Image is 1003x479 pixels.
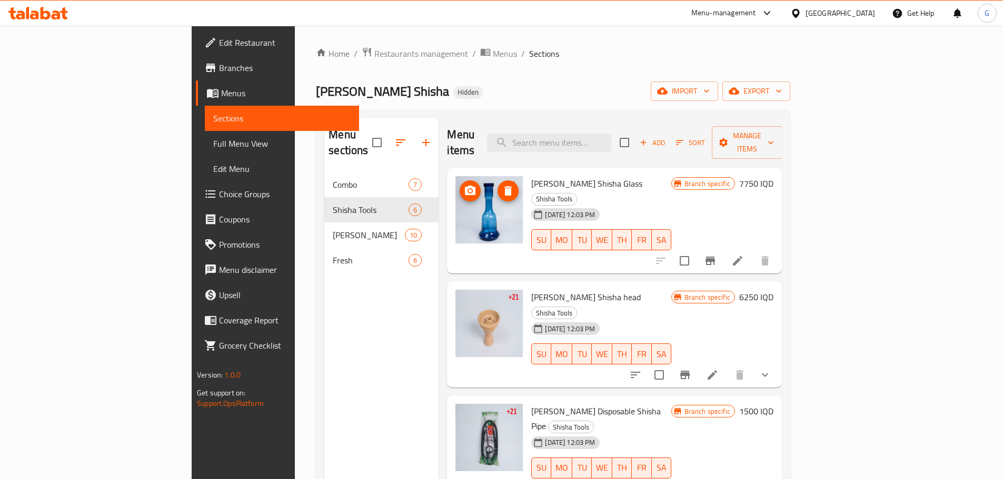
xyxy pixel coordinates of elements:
[555,460,568,475] span: MO
[196,308,359,333] a: Coverage Report
[480,47,517,60] a: Menus
[617,346,628,362] span: TH
[333,178,409,191] span: Combo
[366,131,388,154] span: Select all sections
[656,346,667,362] span: SA
[213,112,351,125] span: Sections
[656,232,667,248] span: SA
[219,213,351,226] span: Coupons
[224,368,241,382] span: 1.0.0
[536,346,547,362] span: SU
[197,368,223,382] span: Version:
[572,343,592,364] button: TU
[409,203,422,216] div: items
[592,229,612,250] button: WE
[551,343,572,364] button: MO
[648,364,670,386] span: Select to update
[196,181,359,207] a: Choice Groups
[551,457,572,478] button: MO
[205,106,359,131] a: Sections
[536,232,547,248] span: SU
[219,238,351,251] span: Promotions
[529,47,559,60] span: Sections
[219,263,351,276] span: Menu disclaimer
[617,232,628,248] span: TH
[577,460,588,475] span: TU
[196,257,359,282] a: Menu disclaimer
[613,131,635,154] span: Select section
[324,168,439,277] nav: Menu sections
[531,289,641,305] span: [PERSON_NAME] Shisha head
[455,290,523,357] img: Coco Cavalli Shisha head
[472,47,476,60] li: /
[548,421,594,433] div: Shisha Tools
[541,437,599,447] span: [DATE] 12:03 PM
[453,88,483,97] span: Hidden
[213,162,351,175] span: Edit Menu
[720,129,774,156] span: Manage items
[612,343,632,364] button: TH
[659,85,710,98] span: import
[596,460,608,475] span: WE
[531,343,551,364] button: SU
[612,457,632,478] button: TH
[706,369,719,381] a: Edit menu item
[409,256,421,266] span: 6
[652,229,671,250] button: SA
[623,362,648,388] button: sort-choices
[731,254,744,267] a: Edit menu item
[205,156,359,181] a: Edit Menu
[577,232,588,248] span: TU
[532,193,577,205] span: Shisha Tools
[632,343,651,364] button: FR
[219,36,351,49] span: Edit Restaurant
[453,86,483,99] div: Hidden
[551,229,572,250] button: MO
[316,47,790,60] nav: breadcrumb
[673,250,696,272] span: Select to update
[669,135,712,151] span: Sort items
[680,406,734,416] span: Branch specific
[196,80,359,106] a: Menus
[555,232,568,248] span: MO
[219,339,351,352] span: Grocery Checklist
[541,324,599,334] span: [DATE] 12:03 PM
[651,81,718,101] button: import
[638,137,667,149] span: Add
[521,47,525,60] li: /
[532,307,577,319] span: Shisha Tools
[722,81,790,101] button: export
[536,460,547,475] span: SU
[555,346,568,362] span: MO
[632,229,651,250] button: FR
[447,127,474,158] h2: Menu items
[455,404,523,471] img: Coco Cavalli Disposable Shisha Pipe
[409,180,421,190] span: 7
[759,369,771,381] svg: Show Choices
[656,460,667,475] span: SA
[531,229,551,250] button: SU
[409,178,422,191] div: items
[617,460,628,475] span: TH
[632,457,651,478] button: FR
[324,222,439,248] div: [PERSON_NAME]10
[362,47,468,60] a: Restaurants management
[196,232,359,257] a: Promotions
[652,457,671,478] button: SA
[487,134,611,152] input: search
[673,135,708,151] button: Sort
[541,210,599,220] span: [DATE] 12:03 PM
[531,193,577,206] div: Shisha Tools
[196,333,359,358] a: Grocery Checklist
[405,230,421,240] span: 10
[333,254,409,267] span: Fresh
[197,386,245,400] span: Get support on:
[691,7,756,19] div: Menu-management
[213,137,351,150] span: Full Menu View
[727,362,752,388] button: delete
[316,79,449,103] span: [PERSON_NAME] Shisha
[531,176,642,191] span: [PERSON_NAME] Shisha Glass
[409,205,421,215] span: 6
[219,188,351,200] span: Choice Groups
[985,7,989,19] span: G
